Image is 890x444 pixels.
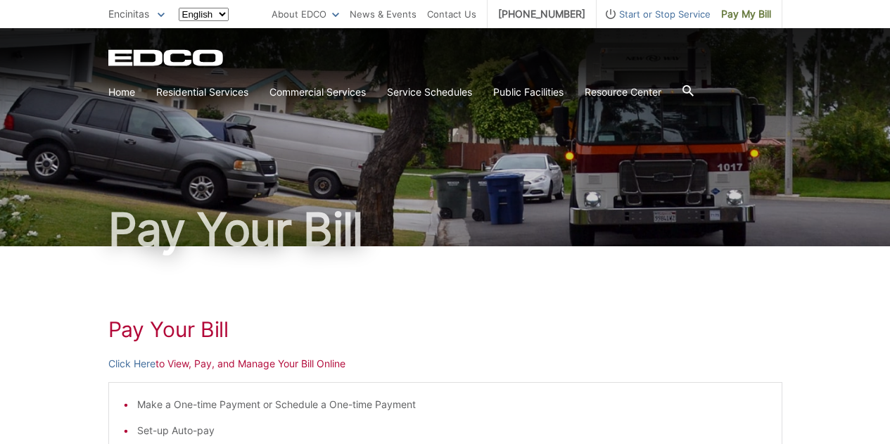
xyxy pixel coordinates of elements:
a: About EDCO [272,6,339,22]
a: Click Here [108,356,155,372]
a: Commercial Services [269,84,366,100]
a: News & Events [350,6,417,22]
span: Encinitas [108,8,149,20]
span: Pay My Bill [721,6,771,22]
select: Select a language [179,8,229,21]
a: Resource Center [585,84,661,100]
a: EDCD logo. Return to the homepage. [108,49,225,66]
li: Set-up Auto-pay [137,423,768,438]
h1: Pay Your Bill [108,317,782,342]
p: to View, Pay, and Manage Your Bill Online [108,356,782,372]
a: Service Schedules [387,84,472,100]
a: Contact Us [427,6,476,22]
a: Residential Services [156,84,248,100]
li: Make a One-time Payment or Schedule a One-time Payment [137,397,768,412]
h1: Pay Your Bill [108,207,782,252]
a: Home [108,84,135,100]
a: Public Facilities [493,84,564,100]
